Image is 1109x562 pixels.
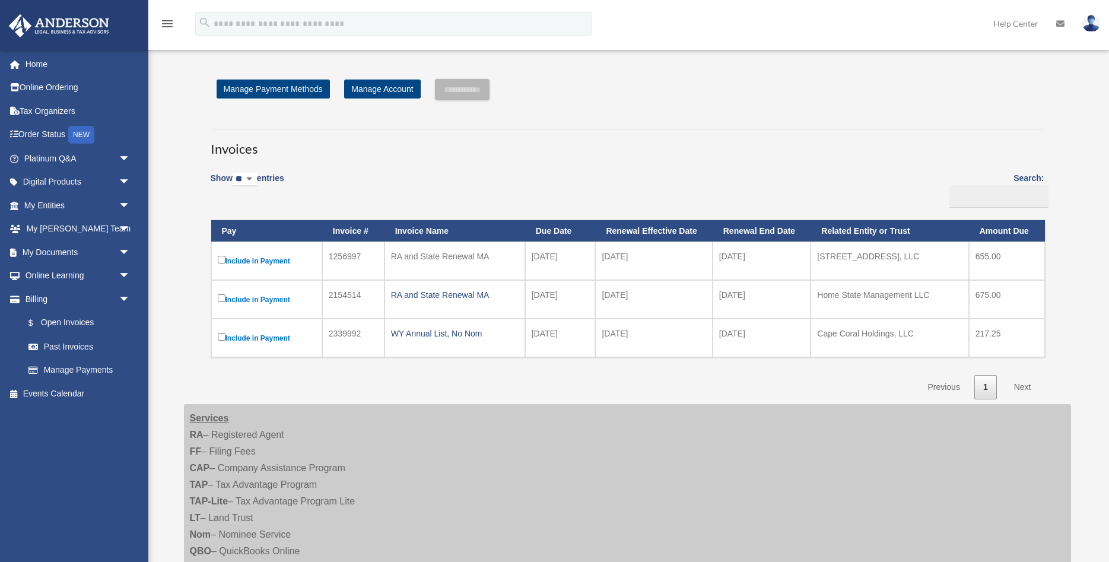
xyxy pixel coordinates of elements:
[17,311,136,335] a: $Open Invoices
[218,292,316,307] label: Include in Payment
[713,280,811,319] td: [DATE]
[233,173,257,186] select: Showentries
[68,126,94,144] div: NEW
[217,80,330,99] a: Manage Payment Methods
[391,248,519,265] div: RA and State Renewal MA
[344,80,420,99] a: Manage Account
[8,264,148,288] a: Online Learningarrow_drop_down
[17,358,142,382] a: Manage Payments
[211,129,1044,158] h3: Invoices
[5,14,113,37] img: Anderson Advisors Platinum Portal
[595,242,712,280] td: [DATE]
[211,220,322,242] th: Pay: activate to sort column descending
[119,264,142,288] span: arrow_drop_down
[969,280,1045,319] td: 675.00
[595,280,712,319] td: [DATE]
[190,546,211,556] strong: QBO
[8,76,148,100] a: Online Ordering
[525,242,596,280] td: [DATE]
[218,256,225,263] input: Include in Payment
[525,280,596,319] td: [DATE]
[119,147,142,171] span: arrow_drop_down
[1082,15,1100,32] img: User Pic
[919,375,968,399] a: Previous
[211,171,284,198] label: Show entries
[713,242,811,280] td: [DATE]
[322,280,385,319] td: 2154514
[969,242,1045,280] td: 655.00
[525,319,596,357] td: [DATE]
[713,220,811,242] th: Renewal End Date: activate to sort column ascending
[119,170,142,195] span: arrow_drop_down
[8,382,148,405] a: Events Calendar
[198,16,211,29] i: search
[190,463,210,473] strong: CAP
[974,375,997,399] a: 1
[218,331,316,345] label: Include in Payment
[160,17,174,31] i: menu
[8,99,148,123] a: Tax Organizers
[595,220,712,242] th: Renewal Effective Date: activate to sort column ascending
[8,147,148,170] a: Platinum Q&Aarrow_drop_down
[525,220,596,242] th: Due Date: activate to sort column ascending
[8,170,148,194] a: Digital Productsarrow_drop_down
[385,220,525,242] th: Invoice Name: activate to sort column ascending
[8,123,148,147] a: Order StatusNEW
[595,319,712,357] td: [DATE]
[811,220,968,242] th: Related Entity or Trust: activate to sort column ascending
[190,446,202,456] strong: FF
[322,242,385,280] td: 1256997
[322,319,385,357] td: 2339992
[119,193,142,218] span: arrow_drop_down
[8,217,148,241] a: My [PERSON_NAME] Teamarrow_drop_down
[713,319,811,357] td: [DATE]
[119,287,142,312] span: arrow_drop_down
[945,171,1044,208] label: Search:
[949,185,1048,208] input: Search:
[190,413,229,423] strong: Services
[119,217,142,242] span: arrow_drop_down
[190,496,228,506] strong: TAP-Lite
[190,513,201,523] strong: LT
[391,325,519,342] div: WY Annual List, No Nom
[218,294,225,302] input: Include in Payment
[190,529,211,539] strong: Nom
[391,287,519,303] div: RA and State Renewal MA
[35,316,41,331] span: $
[190,430,204,440] strong: RA
[8,240,148,264] a: My Documentsarrow_drop_down
[811,319,968,357] td: Cape Coral Holdings, LLC
[190,480,208,490] strong: TAP
[969,319,1045,357] td: 217.25
[160,21,174,31] a: menu
[811,280,968,319] td: Home State Management LLC
[322,220,385,242] th: Invoice #: activate to sort column ascending
[17,335,142,358] a: Past Invoices
[8,287,142,311] a: Billingarrow_drop_down
[8,52,148,76] a: Home
[218,333,225,341] input: Include in Payment
[218,253,316,268] label: Include in Payment
[119,240,142,265] span: arrow_drop_down
[969,220,1045,242] th: Amount Due: activate to sort column ascending
[8,193,148,217] a: My Entitiesarrow_drop_down
[1005,375,1040,399] a: Next
[811,242,968,280] td: [STREET_ADDRESS], LLC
